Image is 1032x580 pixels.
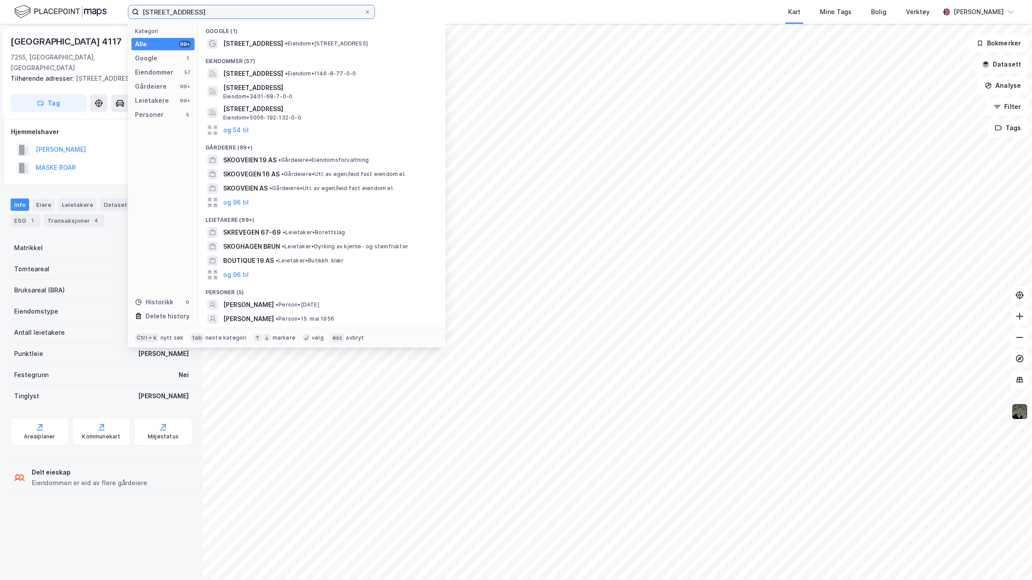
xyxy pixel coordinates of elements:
span: • [278,157,281,163]
div: Miljøstatus [148,433,179,440]
div: Google (1) [198,21,445,37]
div: Google [135,53,157,64]
span: Eiendom • 1146-8-77-0-0 [285,70,356,77]
div: 1 [184,55,191,62]
button: Analyse [977,77,1028,94]
div: [PERSON_NAME] [953,7,1004,17]
span: • [285,40,288,47]
span: • [276,257,278,264]
div: Kart [788,7,800,17]
div: velg [312,334,324,341]
span: BOUTIQUE 19 AS [223,255,274,266]
span: SKOGVEIEN AS [223,183,268,194]
div: Kontrollprogram for chat [988,538,1032,580]
div: Datasett [100,198,133,211]
div: Eiendomstype [14,306,58,317]
span: Gårdeiere • Utl. av egen/leid fast eiendom el. [269,185,394,192]
div: Ctrl + k [135,333,159,342]
div: Kategori [135,28,194,34]
span: • [282,243,284,250]
button: Tags [987,119,1028,137]
span: SKREVEGEN 67-69 [223,227,281,238]
div: 99+ [179,41,191,48]
img: 9k= [1011,403,1028,420]
div: Verktøy [906,7,930,17]
div: avbryt [346,334,364,341]
span: Eiendom • [STREET_ADDRESS] [285,40,368,47]
span: Person • 15. mai 1956 [276,315,334,322]
div: Eiere [33,198,55,211]
div: 57 [184,69,191,76]
span: Tilhørende adresser: [11,75,76,82]
div: Arealplaner [24,433,55,440]
span: Leietaker • Borettslag [283,229,345,236]
div: Bruksareal (BRA) [14,285,65,296]
div: neste kategori [206,334,247,341]
div: [PERSON_NAME] [138,391,189,401]
div: Festegrunn [14,370,49,380]
button: Filter [986,98,1028,116]
span: Eiendom • 3401-68-7-0-0 [223,93,292,100]
div: Matrikkel [14,243,43,253]
span: Leietaker • Dyrking av kjerne- og steinfrukter [282,243,408,250]
div: Historikk [135,297,173,307]
div: Delete history [146,311,190,322]
div: 4 [92,216,101,225]
div: Nei [179,370,189,380]
span: Leietaker • Butikkh. klær [276,257,344,264]
button: Datasett [975,56,1028,73]
div: Leietakere [58,198,97,211]
button: Tag [11,94,86,112]
span: [PERSON_NAME] [223,314,274,324]
span: • [276,301,278,308]
div: [GEOGRAPHIC_DATA] 4117 [11,34,123,49]
div: Eiendommen er eid av flere gårdeiere [32,478,147,488]
span: • [269,185,272,191]
div: 5 [184,111,191,118]
div: Eiendommer [135,67,173,78]
div: ESG [11,214,40,227]
button: Bokmerker [969,34,1028,52]
div: 1 [28,216,37,225]
iframe: Chat Widget [988,538,1032,580]
span: [STREET_ADDRESS] [223,38,283,49]
span: • [285,70,288,77]
div: Eiendommer (57) [198,51,445,67]
div: Bolig [871,7,886,17]
div: markere [273,334,295,341]
div: Personer [135,109,164,120]
span: [STREET_ADDRESS] [223,82,435,93]
div: tab [191,333,204,342]
div: Tomteareal [14,264,49,274]
img: logo.f888ab2527a4732fd821a326f86c7f29.svg [14,4,107,19]
span: [STREET_ADDRESS] [223,104,435,114]
div: Antall leietakere [14,327,65,338]
span: • [281,171,284,177]
div: [PERSON_NAME] [138,348,189,359]
div: [STREET_ADDRESS] [11,73,185,84]
div: Punktleie [14,348,43,359]
div: Leietakere [135,95,169,106]
div: Alle [135,39,147,49]
div: Info [11,198,29,211]
span: SKOGVEIEN 19 AS [223,155,277,165]
div: Gårdeiere [135,81,167,92]
button: og 54 til [223,125,249,135]
span: SKOGVEGEN 16 AS [223,169,280,180]
div: 7255, [GEOGRAPHIC_DATA], [GEOGRAPHIC_DATA] [11,52,157,73]
div: Personer (5) [198,282,445,298]
div: Kommunekart [82,433,120,440]
span: • [283,229,285,236]
span: Gårdeiere • Eiendomsforvaltning [278,157,369,164]
div: Mine Tags [820,7,852,17]
span: Person • [DATE] [276,301,319,308]
button: og 96 til [223,197,249,208]
span: SKOGHAGEN BRUN [223,241,280,252]
span: Eiendom • 5006-192-132-0-0 [223,114,301,121]
span: Gårdeiere • Utl. av egen/leid fast eiendom el. [281,171,406,178]
div: 99+ [179,83,191,90]
span: [PERSON_NAME] [223,299,274,310]
div: esc [331,333,344,342]
div: Transaksjoner [44,214,104,227]
button: og 96 til [223,269,249,280]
